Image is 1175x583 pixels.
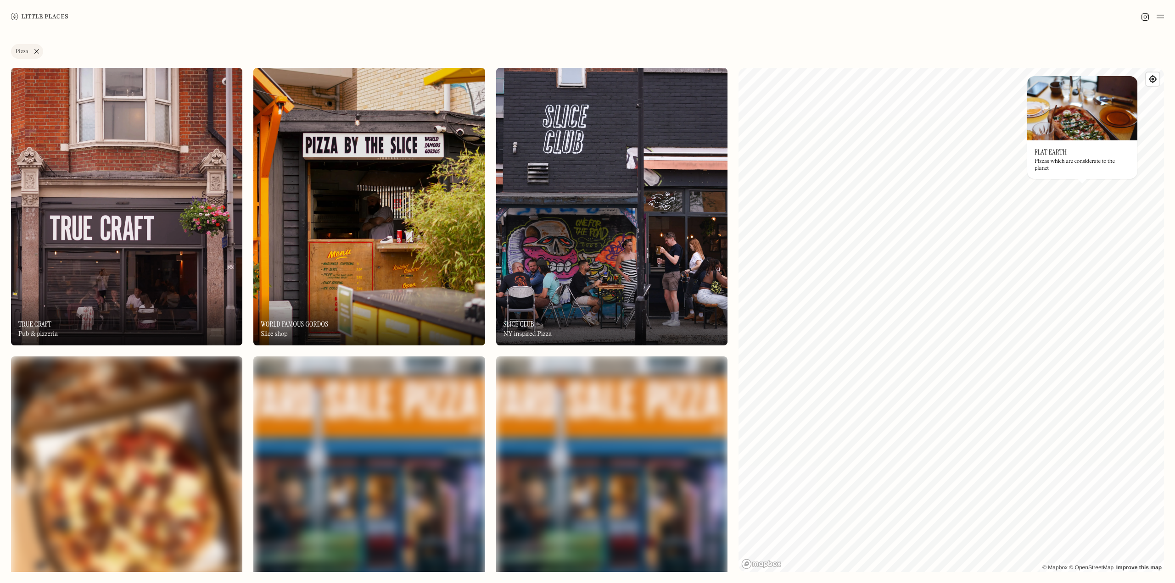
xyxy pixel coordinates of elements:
h3: Flat Earth [1035,148,1067,156]
img: Slice Club [496,68,727,345]
a: Slice ClubSlice ClubSlice ClubNY inspired Pizza [496,68,727,345]
h3: Slice Club [504,320,534,328]
a: OpenStreetMap [1069,564,1113,571]
a: Mapbox homepage [741,559,782,569]
img: Flat Earth [1027,76,1137,140]
a: Improve this map [1116,564,1162,571]
canvas: Map [739,68,1164,572]
div: NY inspired Pizza [504,330,552,338]
h3: World Famous Gordos [261,320,328,328]
a: Flat EarthFlat EarthFlat EarthPizzas which are considerate to the planet [1027,76,1137,179]
div: Pizza [16,49,28,55]
a: World Famous GordosWorld Famous GordosWorld Famous GordosSlice shop [253,68,485,345]
h3: True Craft [18,320,51,328]
a: Pizza [11,44,43,59]
a: True CraftTrue CraftTrue CraftPub & pizzeria [11,68,242,345]
a: Mapbox [1042,564,1068,571]
div: Pizzas which are considerate to the planet [1035,158,1130,172]
img: World Famous Gordos [253,68,485,345]
div: Slice shop [261,330,287,338]
button: Find my location [1146,72,1159,86]
div: Pub & pizzeria [18,330,58,338]
img: True Craft [11,68,242,345]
